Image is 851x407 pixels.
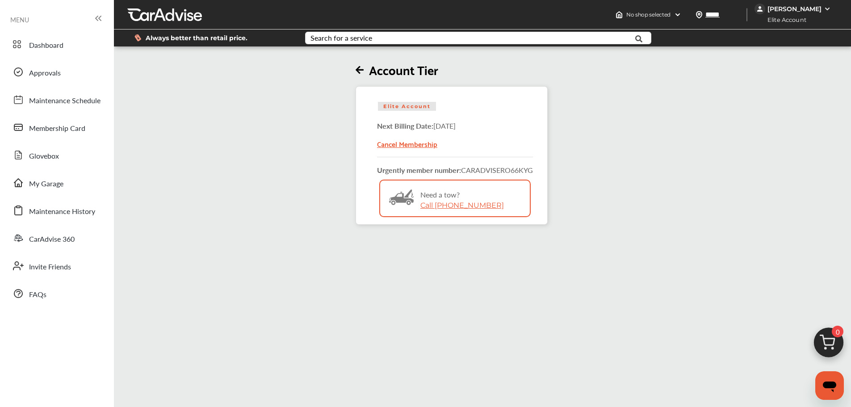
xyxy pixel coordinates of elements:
[832,326,843,337] span: 0
[29,234,75,245] span: CarAdvise 360
[380,180,530,234] div: Need a tow?
[310,34,372,42] div: Search for a service
[29,261,71,273] span: Invite Friends
[29,289,46,301] span: FAQs
[377,165,461,175] strong: Urgently member number:
[626,11,671,18] span: No shop selected
[420,201,504,210] a: Call [PHONE_NUMBER]
[755,15,813,25] span: Elite Account
[616,11,623,18] img: header-home-logo.8d720a4f.svg
[10,16,29,23] span: MENU
[8,227,105,250] a: CarAdvise 360
[8,116,105,139] a: Membership Card
[674,11,681,18] img: header-down-arrow.9dd2ce7d.svg
[29,178,63,190] span: My Garage
[29,40,63,51] span: Dashboard
[767,5,822,13] div: [PERSON_NAME]
[356,62,548,77] h2: Account Tier
[824,5,831,13] img: WGsFRI8htEPBVLJbROoPRyZpYNWhNONpIPPETTm6eUC0GeLEiAAAAAElFTkSuQmCC
[377,121,433,131] strong: Next Billing Date:
[146,35,247,41] span: Always better than retail price.
[8,60,105,84] a: Approvals
[8,199,105,222] a: Maintenance History
[8,254,105,277] a: Invite Friends
[8,171,105,194] a: My Garage
[8,282,105,305] a: FAQs
[29,123,85,134] span: Membership Card
[807,323,850,366] img: cart_icon.3d0951e8.svg
[377,131,533,150] div: Cancel Membership
[134,34,141,42] img: dollor_label_vector.a70140d1.svg
[815,371,844,400] iframe: Button to launch messaging window
[378,102,436,111] span: Elite Account
[8,33,105,56] a: Dashboard
[746,8,747,21] img: header-divider.bc55588e.svg
[755,4,765,14] img: jVpblrzwTbfkPYzPPzSLxeg0AAAAASUVORK5CYII=
[461,165,533,175] span: CARADVISE RO66KYG
[433,121,456,131] span: [DATE]
[29,67,61,79] span: Approvals
[29,95,101,107] span: Maintenance Schedule
[8,88,105,111] a: Maintenance Schedule
[29,151,59,162] span: Glovebox
[696,11,703,18] img: location_vector.a44bc228.svg
[29,206,95,218] span: Maintenance History
[8,143,105,167] a: Glovebox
